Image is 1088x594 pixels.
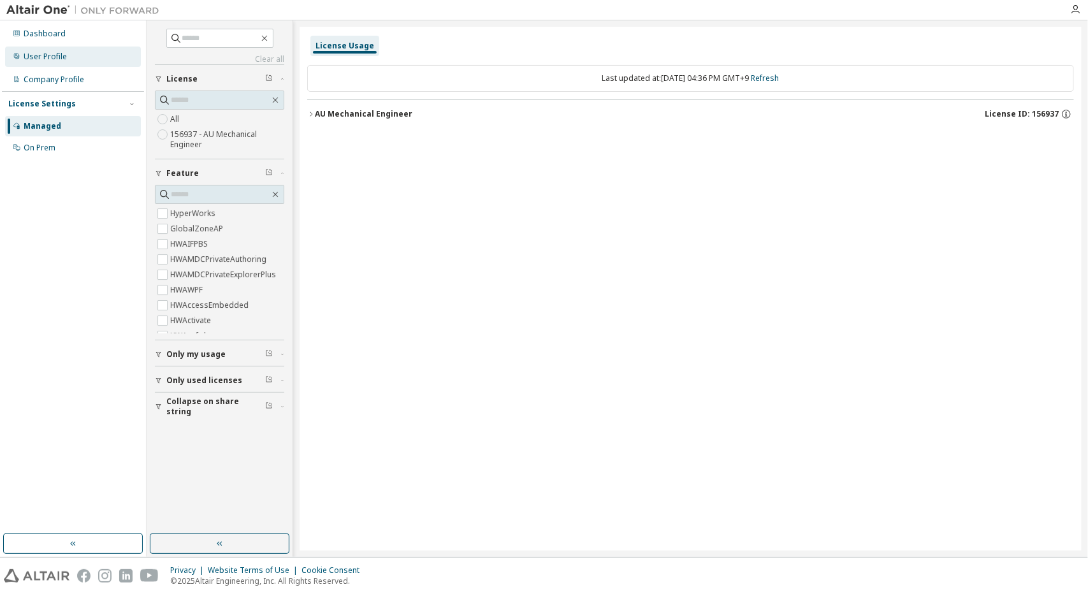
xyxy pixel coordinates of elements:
[4,569,69,583] img: altair_logo.svg
[166,375,242,386] span: Only used licenses
[24,29,66,39] div: Dashboard
[119,569,133,583] img: linkedin.svg
[265,349,273,359] span: Clear filter
[170,282,205,298] label: HWAWPF
[316,41,374,51] div: License Usage
[155,159,284,187] button: Feature
[155,340,284,368] button: Only my usage
[24,52,67,62] div: User Profile
[265,375,273,386] span: Clear filter
[307,65,1074,92] div: Last updated at: [DATE] 04:36 PM GMT+9
[24,75,84,85] div: Company Profile
[6,4,166,17] img: Altair One
[155,65,284,93] button: License
[170,298,251,313] label: HWAccessEmbedded
[24,143,55,153] div: On Prem
[170,313,214,328] label: HWActivate
[77,569,91,583] img: facebook.svg
[170,267,279,282] label: HWAMDCPrivateExplorerPlus
[985,109,1059,119] span: License ID: 156937
[170,206,218,221] label: HyperWorks
[8,99,76,109] div: License Settings
[315,109,412,119] div: AU Mechanical Engineer
[24,121,61,131] div: Managed
[166,349,226,359] span: Only my usage
[155,366,284,395] button: Only used licenses
[170,236,210,252] label: HWAIFPBS
[98,569,112,583] img: instagram.svg
[170,576,367,586] p: © 2025 Altair Engineering, Inc. All Rights Reserved.
[166,168,199,178] span: Feature
[301,565,367,576] div: Cookie Consent
[170,252,269,267] label: HWAMDCPrivateAuthoring
[751,73,780,83] a: Refresh
[265,402,273,412] span: Clear filter
[155,393,284,421] button: Collapse on share string
[208,565,301,576] div: Website Terms of Use
[166,74,198,84] span: License
[265,74,273,84] span: Clear filter
[170,565,208,576] div: Privacy
[170,127,284,152] label: 156937 - AU Mechanical Engineer
[170,112,182,127] label: All
[155,54,284,64] a: Clear all
[170,328,211,344] label: HWAcufwh
[307,100,1074,128] button: AU Mechanical EngineerLicense ID: 156937
[166,396,265,417] span: Collapse on share string
[140,569,159,583] img: youtube.svg
[170,221,226,236] label: GlobalZoneAP
[265,168,273,178] span: Clear filter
